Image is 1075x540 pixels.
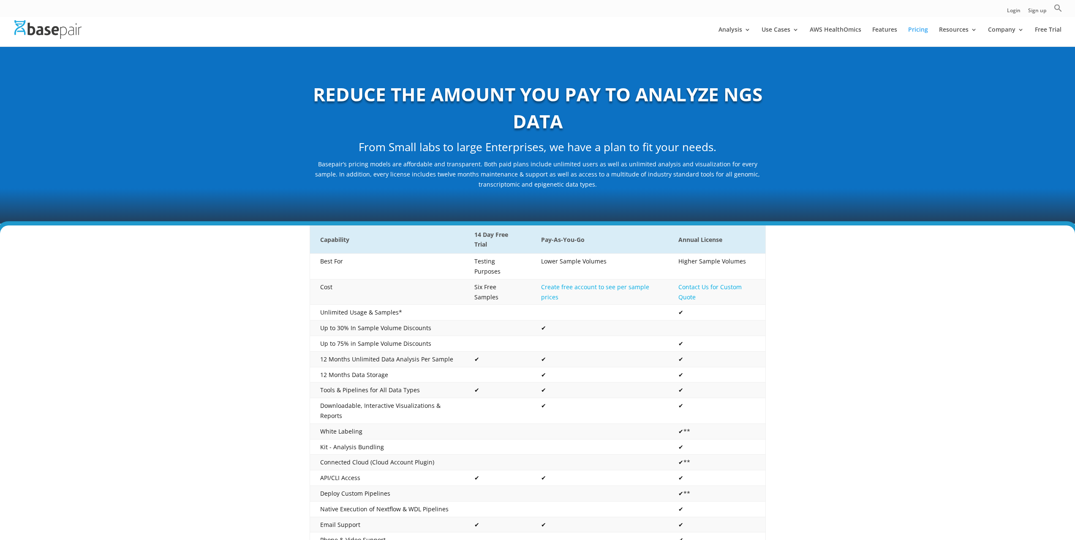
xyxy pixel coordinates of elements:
[1028,8,1046,17] a: Sign up
[668,470,765,486] td: ✔
[310,455,464,470] td: Connected Cloud (Cloud Account Plugin)
[313,81,762,134] b: REDUCE THE AMOUNT YOU PAY TO ANALYZE NGS DATA
[310,423,464,439] td: White Labeling
[531,320,668,336] td: ✔
[1035,27,1061,46] a: Free Trial
[310,225,464,254] th: Capability
[531,225,668,254] th: Pay-As-You-Go
[464,517,531,532] td: ✔
[531,470,668,486] td: ✔
[464,351,531,367] td: ✔
[668,367,765,383] td: ✔
[1007,8,1021,17] a: Login
[464,254,531,279] td: Testing Purposes
[718,27,751,46] a: Analysis
[668,336,765,352] td: ✔
[531,367,668,383] td: ✔
[310,139,766,160] h2: From Small labs to large Enterprises, we have a plan to fit your needs.
[464,470,531,486] td: ✔
[668,254,765,279] td: Higher Sample Volumes
[310,320,464,336] td: Up to 30% In Sample Volume Discounts
[762,27,799,46] a: Use Cases
[310,470,464,486] td: API/CLI Access
[810,27,861,46] a: AWS HealthOmics
[315,160,760,188] span: Basepair’s pricing models are affordable and transparent. Both paid plans include unlimited users...
[939,27,977,46] a: Resources
[14,20,82,38] img: Basepair
[464,383,531,398] td: ✔
[310,486,464,502] td: Deploy Custom Pipelines
[310,367,464,383] td: 12 Months Data Storage
[668,383,765,398] td: ✔
[310,305,464,320] td: Unlimited Usage & Samples*
[310,383,464,398] td: Tools & Pipelines for All Data Types
[1054,4,1062,17] a: Search Icon Link
[310,517,464,532] td: Email Support
[464,279,531,305] td: Six Free Samples
[668,351,765,367] td: ✔
[668,225,765,254] th: Annual License
[872,27,897,46] a: Features
[988,27,1024,46] a: Company
[310,279,464,305] td: Cost
[310,439,464,455] td: Kit - Analysis Bundling
[668,398,765,424] td: ✔
[464,225,531,254] th: 14 Day Free Trial
[668,439,765,455] td: ✔
[531,398,668,424] td: ✔
[310,336,464,352] td: Up to 75% in Sample Volume Discounts
[531,517,668,532] td: ✔
[668,305,765,320] td: ✔
[531,383,668,398] td: ✔
[908,27,928,46] a: Pricing
[678,283,742,301] a: Contact Us for Custom Quote
[541,283,649,301] a: Create free account to see per sample prices
[310,501,464,517] td: Native Execution of Nextflow & WDL Pipelines
[310,398,464,424] td: Downloadable, Interactive Visualizations & Reports
[1054,4,1062,12] svg: Search
[668,517,765,532] td: ✔
[531,254,668,279] td: Lower Sample Volumes
[310,351,464,367] td: 12 Months Unlimited Data Analysis Per Sample
[531,351,668,367] td: ✔
[310,254,464,279] td: Best For
[668,501,765,517] td: ✔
